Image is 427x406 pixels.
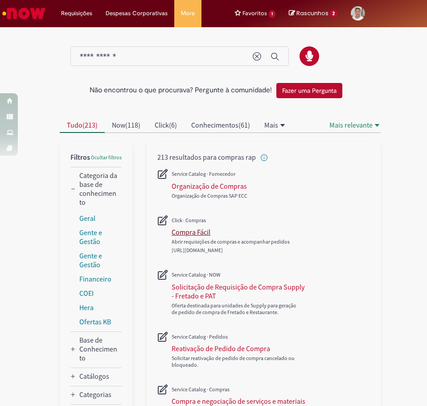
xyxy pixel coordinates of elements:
[61,9,92,18] span: Requisições
[276,83,342,98] button: Fazer uma Pergunta
[289,9,338,17] a: No momento, sua lista de rascunhos tem 2 Itens
[90,87,272,95] h2: Não encontrou o que procurava? Pergunte à comunidade!
[1,4,47,22] img: ServiceNow
[296,9,328,17] span: Rascunhos
[106,9,168,18] span: Despesas Corporativas
[181,9,195,18] span: More
[330,10,338,18] span: 2
[269,10,275,18] span: 1
[242,9,267,18] span: Favoritos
